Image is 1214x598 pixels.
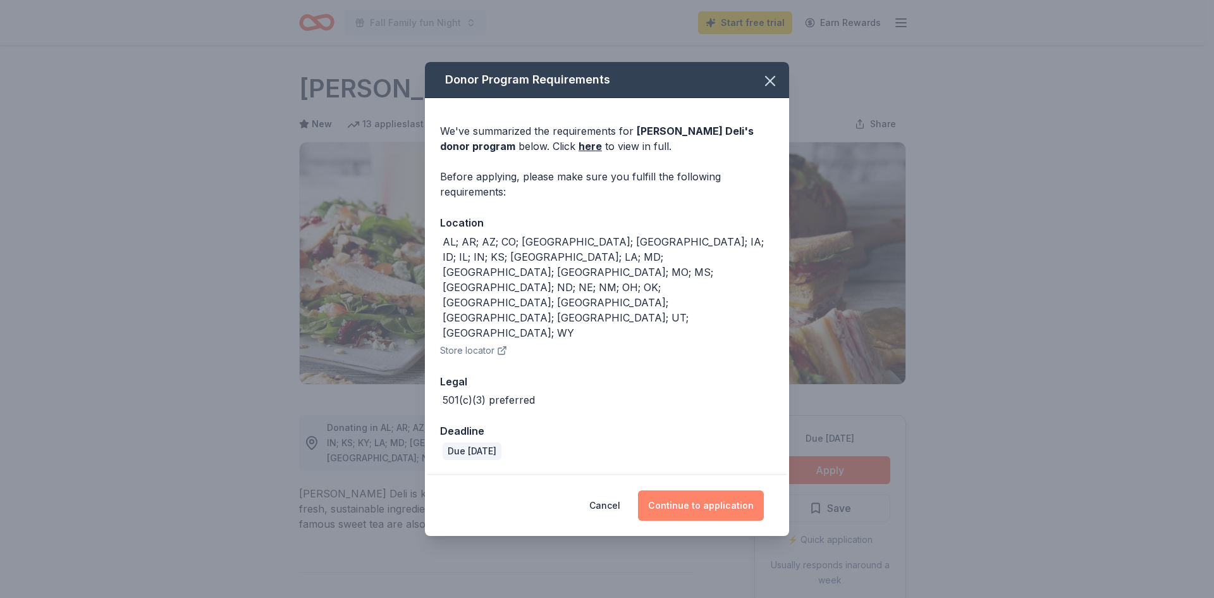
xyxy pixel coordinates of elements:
[443,234,774,340] div: AL; AR; AZ; CO; [GEOGRAPHIC_DATA]; [GEOGRAPHIC_DATA]; IA; ID; IL; IN; KS; [GEOGRAPHIC_DATA]; LA; ...
[443,442,501,460] div: Due [DATE]
[440,373,774,390] div: Legal
[443,392,535,408] div: 501(c)(3) preferred
[440,215,774,231] div: Location
[425,62,789,98] div: Donor Program Requirements
[440,423,774,439] div: Deadline
[589,490,620,521] button: Cancel
[440,343,507,358] button: Store locator
[579,139,602,154] a: here
[638,490,764,521] button: Continue to application
[440,169,774,199] div: Before applying, please make sure you fulfill the following requirements:
[440,123,774,154] div: We've summarized the requirements for below. Click to view in full.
